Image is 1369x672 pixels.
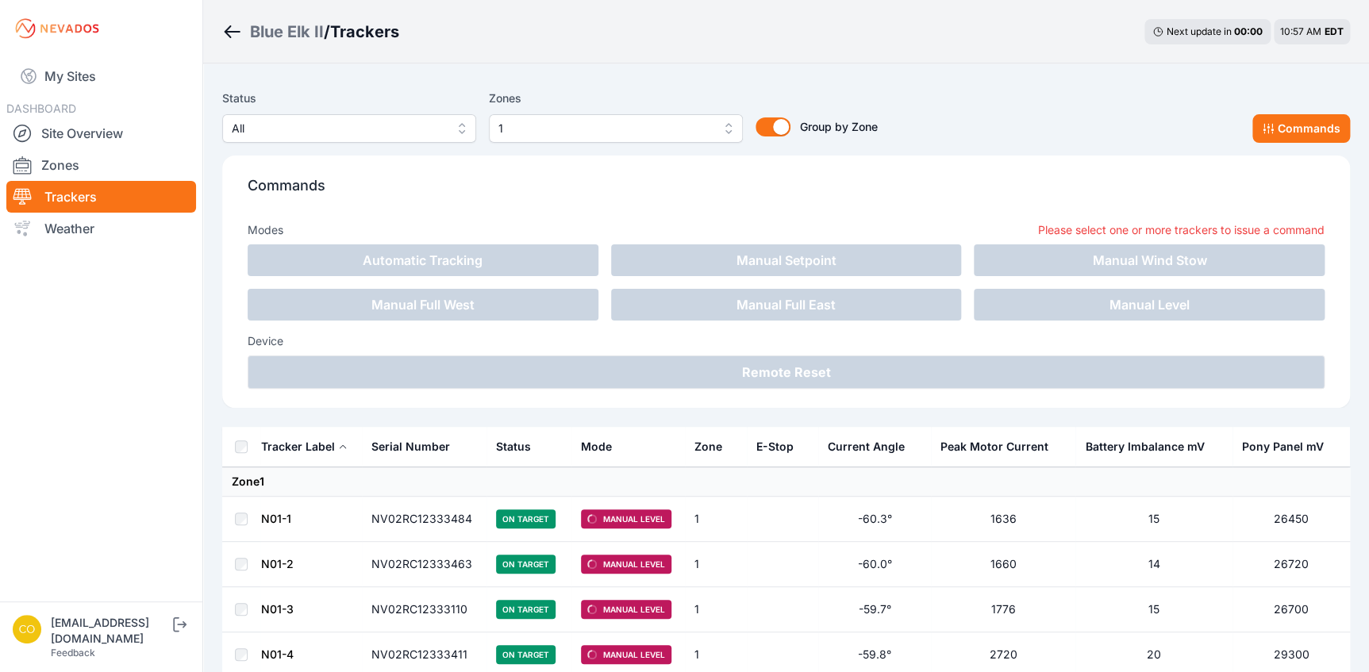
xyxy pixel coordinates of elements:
[261,428,348,466] button: Tracker Label
[371,439,450,455] div: Serial Number
[6,149,196,181] a: Zones
[498,119,711,138] span: 1
[496,428,544,466] button: Status
[51,647,95,659] a: Feedback
[1252,114,1350,143] button: Commands
[581,509,671,528] span: Manual Level
[1234,25,1263,38] div: 00 : 00
[1075,542,1232,587] td: 14
[581,600,671,619] span: Manual Level
[496,555,556,574] span: On Target
[6,102,76,115] span: DASHBOARD
[6,213,196,244] a: Weather
[489,114,743,143] button: 1
[250,21,324,43] a: Blue Elk II
[818,497,931,542] td: -60.3°
[261,439,335,455] div: Tracker Label
[828,428,917,466] button: Current Angle
[818,587,931,632] td: -59.7°
[940,428,1061,466] button: Peak Motor Current
[222,11,399,52] nav: Breadcrumb
[222,114,476,143] button: All
[13,16,102,41] img: Nevados
[1167,25,1232,37] span: Next update in
[581,428,625,466] button: Mode
[222,89,476,108] label: Status
[261,647,294,661] a: N01-4
[1232,497,1350,542] td: 26450
[931,497,1076,542] td: 1636
[931,542,1076,587] td: 1660
[248,175,1325,209] p: Commands
[261,602,294,616] a: N01-3
[818,542,931,587] td: -60.0°
[1038,222,1325,238] p: Please select one or more trackers to issue a command
[222,467,1350,497] td: Zone 1
[581,439,612,455] div: Mode
[6,117,196,149] a: Site Overview
[1075,587,1232,632] td: 15
[362,587,486,632] td: NV02RC12333110
[974,244,1325,276] button: Manual Wind Stow
[1085,428,1217,466] button: Battery Imbalance mV
[694,428,735,466] button: Zone
[1242,428,1336,466] button: Pony Panel mV
[685,542,747,587] td: 1
[362,542,486,587] td: NV02RC12333463
[685,587,747,632] td: 1
[371,428,463,466] button: Serial Number
[324,21,330,43] span: /
[694,439,722,455] div: Zone
[1325,25,1344,37] span: EDT
[248,355,1325,389] button: Remote Reset
[248,289,598,321] button: Manual Full West
[232,119,444,138] span: All
[261,557,294,570] a: N01-2
[51,615,170,647] div: [EMAIL_ADDRESS][DOMAIN_NAME]
[248,333,1325,349] h3: Device
[756,428,806,466] button: E-Stop
[940,439,1048,455] div: Peak Motor Current
[611,289,962,321] button: Manual Full East
[1075,497,1232,542] td: 15
[611,244,962,276] button: Manual Setpoint
[800,120,878,133] span: Group by Zone
[828,439,905,455] div: Current Angle
[1280,25,1321,37] span: 10:57 AM
[931,587,1076,632] td: 1776
[13,615,41,643] img: controlroomoperator@invenergy.com
[1232,587,1350,632] td: 26700
[496,600,556,619] span: On Target
[6,57,196,95] a: My Sites
[581,645,671,664] span: Manual Level
[489,89,743,108] label: Zones
[756,439,794,455] div: E-Stop
[261,512,291,525] a: N01-1
[581,555,671,574] span: Manual Level
[496,439,531,455] div: Status
[1242,439,1324,455] div: Pony Panel mV
[1085,439,1204,455] div: Battery Imbalance mV
[248,244,598,276] button: Automatic Tracking
[362,497,486,542] td: NV02RC12333484
[496,645,556,664] span: On Target
[6,181,196,213] a: Trackers
[248,222,283,238] h3: Modes
[496,509,556,528] span: On Target
[685,497,747,542] td: 1
[974,289,1325,321] button: Manual Level
[1232,542,1350,587] td: 26720
[330,21,399,43] h3: Trackers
